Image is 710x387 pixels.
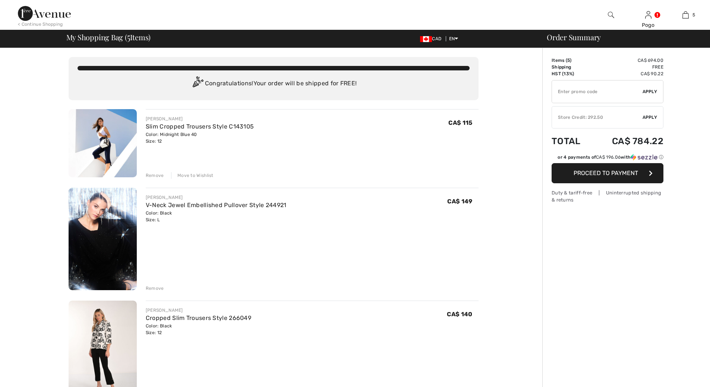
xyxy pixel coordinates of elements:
div: Remove [146,285,164,292]
img: My Bag [682,10,689,19]
span: CA$ 196.06 [596,155,621,160]
td: CA$ 694.00 [592,57,663,64]
div: or 4 payments of with [558,154,663,161]
span: EN [449,36,458,41]
span: CA$ 140 [447,311,472,318]
img: Sezzle [631,154,657,161]
span: Proceed to Payment [574,169,638,177]
button: Proceed to Payment [552,163,663,183]
a: Cropped Slim Trousers Style 266049 [146,314,251,321]
td: HST (13%) [552,70,592,77]
span: 5 [567,58,570,63]
td: CA$ 784.22 [592,129,663,154]
a: 5 [667,10,704,19]
div: Duty & tariff-free | Uninterrupted shipping & returns [552,189,663,203]
div: Remove [146,172,164,179]
td: Items ( ) [552,57,592,64]
div: Color: Black Size: 12 [146,323,251,336]
span: Apply [643,114,657,121]
span: CAD [420,36,444,41]
div: or 4 payments ofCA$ 196.06withSezzle Click to learn more about Sezzle [552,154,663,163]
span: Apply [643,88,657,95]
div: Move to Wishlist [171,172,214,179]
div: [PERSON_NAME] [146,194,287,201]
div: Store Credit: 292.50 [552,114,643,121]
div: < Continue Shopping [18,21,63,28]
td: Total [552,129,592,154]
img: My Info [645,10,651,19]
input: Promo code [552,80,643,103]
div: Order Summary [538,34,706,41]
img: search the website [608,10,614,19]
div: [PERSON_NAME] [146,307,251,314]
img: V-Neck Jewel Embellished Pullover Style 244921 [69,188,137,290]
img: Congratulation2.svg [190,76,205,91]
td: Shipping [552,64,592,70]
span: CA$ 149 [447,198,472,205]
span: 5 [692,12,695,18]
img: Slim Cropped Trousers Style C143105 [69,109,137,177]
td: Free [592,64,663,70]
td: CA$ 90.22 [592,70,663,77]
div: Congratulations! Your order will be shipped for FREE! [78,76,470,91]
div: [PERSON_NAME] [146,115,254,122]
img: 1ère Avenue [18,6,71,21]
img: Canadian Dollar [420,36,432,42]
span: CA$ 115 [448,119,472,126]
a: V-Neck Jewel Embellished Pullover Style 244921 [146,202,287,209]
span: 5 [127,32,130,41]
a: Sign In [645,11,651,18]
span: My Shopping Bag ( Items) [66,34,151,41]
a: Slim Cropped Trousers Style C143105 [146,123,254,130]
div: Color: Black Size: L [146,210,287,223]
div: Pogo [630,21,666,29]
div: Color: Midnight Blue 40 Size: 12 [146,131,254,145]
